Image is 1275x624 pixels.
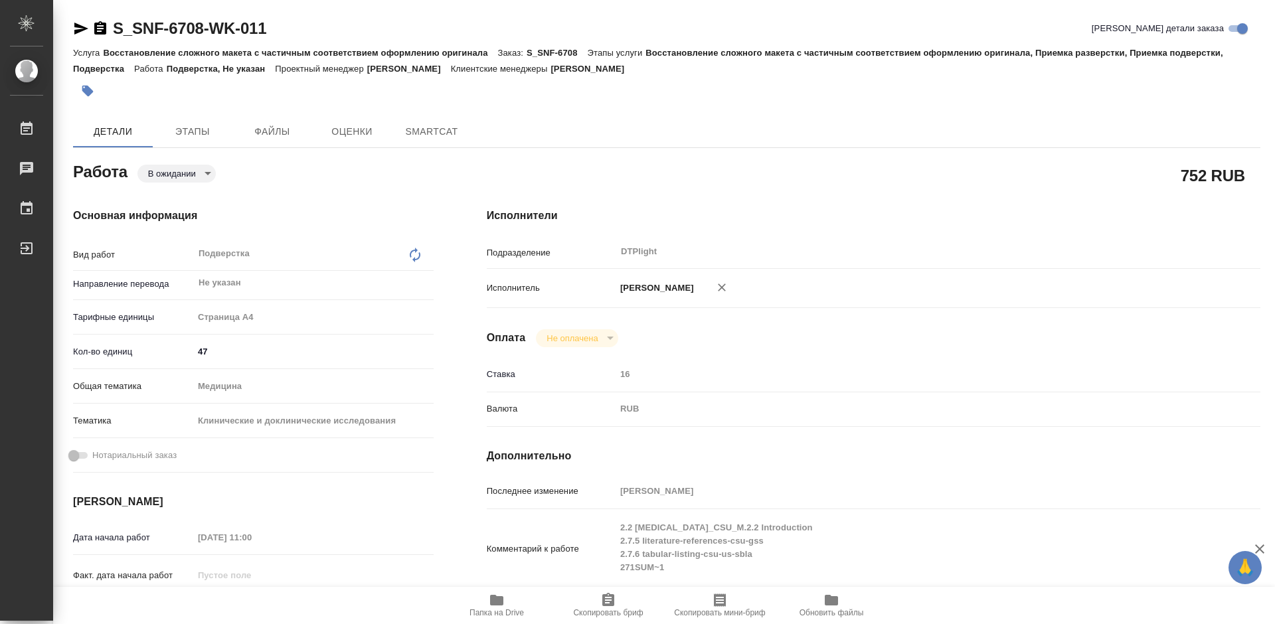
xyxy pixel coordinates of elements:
p: Общая тематика [73,380,193,393]
div: Медицина [193,375,434,398]
p: Этапы услуги [588,48,646,58]
span: Скопировать мини-бриф [674,608,765,617]
div: В ожидании [536,329,618,347]
button: Скопировать ссылку [92,21,108,37]
span: [PERSON_NAME] детали заказа [1092,22,1224,35]
button: Скопировать бриф [552,587,664,624]
p: Вид работ [73,248,193,262]
p: Подверстка, Не указан [167,64,276,74]
h4: Оплата [487,330,526,346]
p: [PERSON_NAME] [551,64,634,74]
p: Комментарий к работе [487,542,616,556]
textarea: 2.2 [MEDICAL_DATA]_CSU_M.2.2 Introduction 2.7.5 literature-references-csu-gss 2.7.6 tabular-listi... [616,516,1196,579]
input: Пустое поле [616,481,1196,501]
div: В ожидании [137,165,216,183]
input: ✎ Введи что-нибудь [193,342,434,361]
button: Добавить тэг [73,76,102,106]
input: Пустое поле [193,566,309,585]
p: Работа [134,64,167,74]
p: Исполнитель [487,281,616,295]
input: Пустое поле [193,528,309,547]
a: S_SNF-6708-WK-011 [113,19,266,37]
span: Скопировать бриф [573,608,643,617]
span: Нотариальный заказ [92,449,177,462]
p: Последнее изменение [487,485,616,498]
p: Услуга [73,48,103,58]
button: Не оплачена [543,333,602,344]
h2: 752 RUB [1181,164,1245,187]
div: Клинические и доклинические исследования [193,410,434,432]
h4: Дополнительно [487,448,1260,464]
p: Подразделение [487,246,616,260]
span: Обновить файлы [800,608,864,617]
button: Скопировать мини-бриф [664,587,776,624]
p: Тарифные единицы [73,311,193,324]
button: Обновить файлы [776,587,887,624]
h4: [PERSON_NAME] [73,494,434,510]
h2: Работа [73,159,127,183]
h4: Исполнители [487,208,1260,224]
p: Валюта [487,402,616,416]
p: Восстановление сложного макета с частичным соответствием оформлению оригинала, Приемка разверстки... [73,48,1223,74]
p: S_SNF-6708 [527,48,588,58]
p: Тематика [73,414,193,428]
span: 🙏 [1234,554,1256,582]
p: [PERSON_NAME] [616,281,694,295]
span: SmartCat [400,123,464,140]
button: Удалить исполнителя [707,273,736,302]
span: Папка на Drive [469,608,524,617]
p: Восстановление сложного макета с частичным соответствием оформлению оригинала [103,48,497,58]
div: Страница А4 [193,306,434,329]
button: Скопировать ссылку для ЯМессенджера [73,21,89,37]
p: Факт. дата начала работ [73,569,193,582]
div: RUB [616,398,1196,420]
span: Этапы [161,123,224,140]
p: [PERSON_NAME] [367,64,451,74]
p: Направление перевода [73,277,193,291]
p: Кол-во единиц [73,345,193,358]
input: Пустое поле [616,364,1196,384]
button: Папка на Drive [441,587,552,624]
span: Детали [81,123,145,140]
button: 🙏 [1229,551,1262,584]
span: Файлы [240,123,304,140]
p: Заказ: [498,48,527,58]
p: Клиентские менеджеры [451,64,551,74]
h4: Основная информация [73,208,434,224]
p: Проектный менеджер [275,64,367,74]
span: Оценки [320,123,384,140]
button: В ожидании [144,168,200,179]
p: Ставка [487,368,616,381]
p: Дата начала работ [73,531,193,544]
